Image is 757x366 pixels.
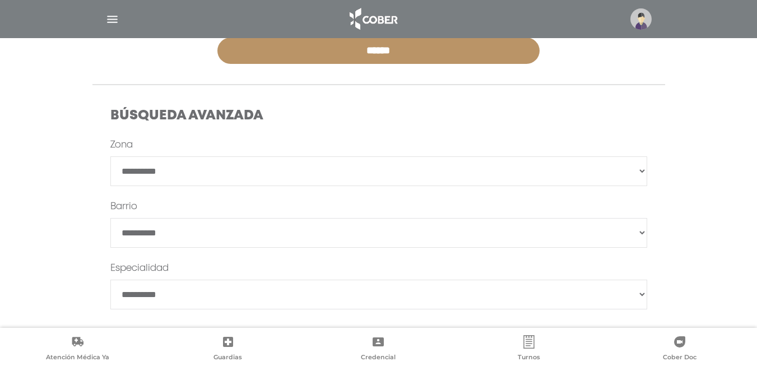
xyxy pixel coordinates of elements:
[110,200,137,214] label: Barrio
[630,8,652,30] img: profile-placeholder.svg
[663,353,696,363] span: Cober Doc
[343,6,402,33] img: logo_cober_home-white.png
[213,353,242,363] span: Guardias
[454,335,605,364] a: Turnos
[110,262,169,275] label: Especialidad
[303,335,454,364] a: Credencial
[46,353,109,363] span: Atención Médica Ya
[2,335,153,364] a: Atención Médica Ya
[110,138,133,152] label: Zona
[604,335,755,364] a: Cober Doc
[361,353,396,363] span: Credencial
[105,12,119,26] img: Cober_menu-lines-white.svg
[518,353,540,363] span: Turnos
[153,335,304,364] a: Guardias
[110,108,647,124] h4: Búsqueda Avanzada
